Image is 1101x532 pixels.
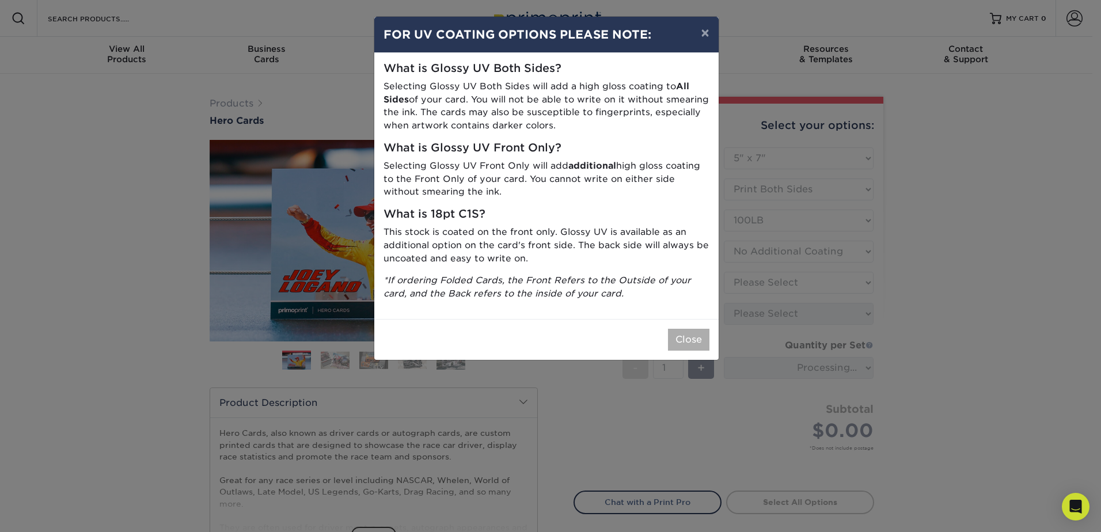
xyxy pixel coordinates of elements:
[384,275,691,299] i: *If ordering Folded Cards, the Front Refers to the Outside of your card, and the Back refers to t...
[1062,493,1089,520] div: Open Intercom Messenger
[384,80,709,132] p: Selecting Glossy UV Both Sides will add a high gloss coating to of your card. You will not be abl...
[384,208,709,221] h5: What is 18pt C1S?
[384,62,709,75] h5: What is Glossy UV Both Sides?
[384,142,709,155] h5: What is Glossy UV Front Only?
[668,329,709,351] button: Close
[384,81,689,105] strong: All Sides
[384,159,709,199] p: Selecting Glossy UV Front Only will add high gloss coating to the Front Only of your card. You ca...
[384,26,709,43] h4: FOR UV COATING OPTIONS PLEASE NOTE:
[384,226,709,265] p: This stock is coated on the front only. Glossy UV is available as an additional option on the car...
[568,160,616,171] strong: additional
[692,17,718,49] button: ×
